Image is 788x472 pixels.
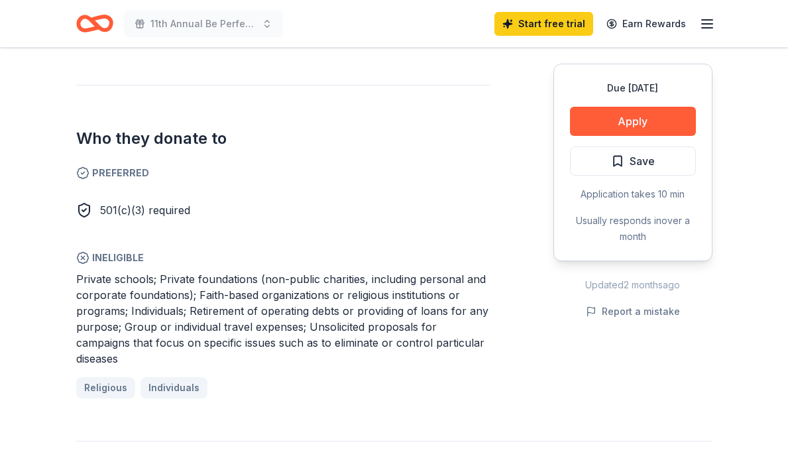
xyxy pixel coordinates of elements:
[76,128,490,149] h2: Who they donate to
[570,186,696,202] div: Application takes 10 min
[494,12,593,36] a: Start free trial
[141,377,207,398] a: Individuals
[586,304,680,320] button: Report a mistake
[598,12,694,36] a: Earn Rewards
[124,11,283,37] button: 11th Annual Be Perfect Scholarship Gala
[570,107,696,136] button: Apply
[84,380,127,396] span: Religious
[76,8,113,39] a: Home
[570,80,696,96] div: Due [DATE]
[150,16,256,32] span: 11th Annual Be Perfect Scholarship Gala
[570,147,696,176] button: Save
[76,250,490,266] span: Ineligible
[148,380,199,396] span: Individuals
[76,272,488,365] span: Private schools; Private foundations (non-public charities, including personal and corporate foun...
[553,277,712,293] div: Updated 2 months ago
[76,377,135,398] a: Religious
[100,204,190,217] span: 501(c)(3) required
[570,213,696,245] div: Usually responds in over a month
[76,165,490,181] span: Preferred
[630,152,655,170] span: Save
